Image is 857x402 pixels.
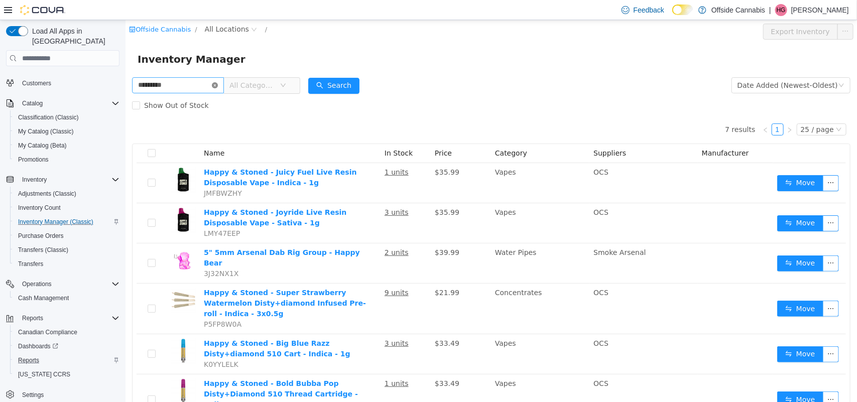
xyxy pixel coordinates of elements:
span: / [140,6,142,13]
button: icon: ellipsis [697,371,713,387]
a: Canadian Compliance [14,326,81,338]
span: P5FP8W0A [78,300,116,308]
a: My Catalog (Classic) [14,125,78,138]
u: 1 units [259,359,283,367]
i: icon: close-circle [86,62,92,68]
span: Inventory Count [14,202,119,214]
span: Reports [18,356,39,364]
img: Happy & Stoned - Bold Bubba Pop Disty+Diamond 510 Thread Cartridge - Indica - 1g hero shot [45,358,70,383]
span: Inventory Manager [12,31,126,47]
span: OCS [468,148,483,156]
button: Inventory [18,174,51,186]
img: 5" 5mm Arsenal Dab Rig Group - Happy Bear hero shot [45,227,70,252]
span: My Catalog (Beta) [18,142,67,150]
div: Holly Garel [775,4,787,16]
span: $33.49 [309,319,334,327]
i: icon: right [661,107,667,113]
span: Inventory Manager (Classic) [14,216,119,228]
button: icon: swapMove [652,326,698,342]
span: Adjustments (Classic) [14,188,119,200]
a: Adjustments (Classic) [14,188,80,200]
span: $21.99 [309,269,334,277]
span: Settings [18,388,119,401]
a: Happy & Stoned - Bold Bubba Pop Disty+Diamond 510 Thread Cartridge - Indica - 1g [78,359,232,388]
span: Canadian Compliance [14,326,119,338]
td: Water Pipes [365,223,464,263]
button: Operations [18,278,56,290]
span: Inventory Manager (Classic) [18,218,93,226]
button: icon: swapMove [652,155,698,171]
span: OCS [468,188,483,196]
span: Cash Management [18,294,69,302]
span: Dark Mode [672,15,673,16]
span: Operations [22,280,52,288]
button: Canadian Compliance [10,325,124,339]
a: 1 [647,104,658,115]
span: OCS [468,269,483,277]
a: [US_STATE] CCRS [14,368,74,380]
button: icon: ellipsis [697,326,713,342]
button: Purchase Orders [10,229,124,243]
button: My Catalog (Beta) [10,139,124,153]
button: icon: searchSearch [183,58,234,74]
img: Cova [20,5,65,15]
button: Settings [2,387,124,402]
a: Promotions [14,154,53,166]
span: OCS [468,359,483,367]
button: Reports [2,311,124,325]
span: Show Out of Stock [15,81,87,89]
p: Offside Cannabis [711,4,765,16]
span: Promotions [14,154,119,166]
span: Manufacturer [576,129,624,137]
button: [US_STATE] CCRS [10,367,124,381]
span: Inventory [18,174,119,186]
u: 1 units [259,148,283,156]
span: Operations [18,278,119,290]
button: Inventory [2,173,124,187]
a: Inventory Manager (Classic) [14,216,97,228]
a: Happy & Stoned - Big Blue Razz Disty+diamond 510 Cart - Indica - 1g [78,319,225,338]
span: Transfers (Classic) [14,244,119,256]
div: Date Added (Newest-Oldest) [612,58,712,73]
span: In Stock [259,129,287,137]
span: Category [370,129,402,137]
a: Transfers (Classic) [14,244,72,256]
span: Canadian Compliance [18,328,77,336]
a: icon: shopOffside Cannabis [4,6,65,13]
span: Dashboards [18,342,58,350]
span: $33.49 [309,359,334,367]
a: Customers [18,77,55,89]
u: 2 units [259,228,283,236]
u: 3 units [259,319,283,327]
img: Happy & Stoned - Big Blue Razz Disty+diamond 510 Cart - Indica - 1g hero shot [45,318,70,343]
span: HG [777,4,786,16]
p: [PERSON_NAME] [791,4,849,16]
img: Happy & Stoned - Juicy Fuel Live Resin Disposable Vape - Indica - 1g hero shot [45,147,70,172]
li: Previous Page [634,103,646,115]
button: Inventory Count [10,201,124,215]
span: LMY47EEP [78,209,114,217]
button: icon: ellipsis [712,4,728,20]
span: Cash Management [14,292,119,304]
a: Cash Management [14,292,73,304]
span: 3J32NX1X [78,249,113,257]
button: Promotions [10,153,124,167]
span: $35.99 [309,148,334,156]
button: icon: ellipsis [697,281,713,297]
span: Load All Apps in [GEOGRAPHIC_DATA] [28,26,119,46]
a: My Catalog (Beta) [14,140,71,152]
span: Classification (Classic) [14,111,119,123]
span: Name [78,129,99,137]
td: Vapes [365,143,464,183]
span: My Catalog (Beta) [14,140,119,152]
span: Catalog [18,97,119,109]
a: Happy & Stoned - Joyride Live Resin Disposable Vape - Sativa - 1g [78,188,221,207]
button: Inventory Manager (Classic) [10,215,124,229]
span: Classification (Classic) [18,113,79,121]
button: icon: swapMove [652,235,698,251]
span: K0YYLELK [78,340,113,348]
i: icon: down [710,106,716,113]
span: Settings [22,391,44,399]
a: Inventory Count [14,202,65,214]
button: Customers [2,75,124,90]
